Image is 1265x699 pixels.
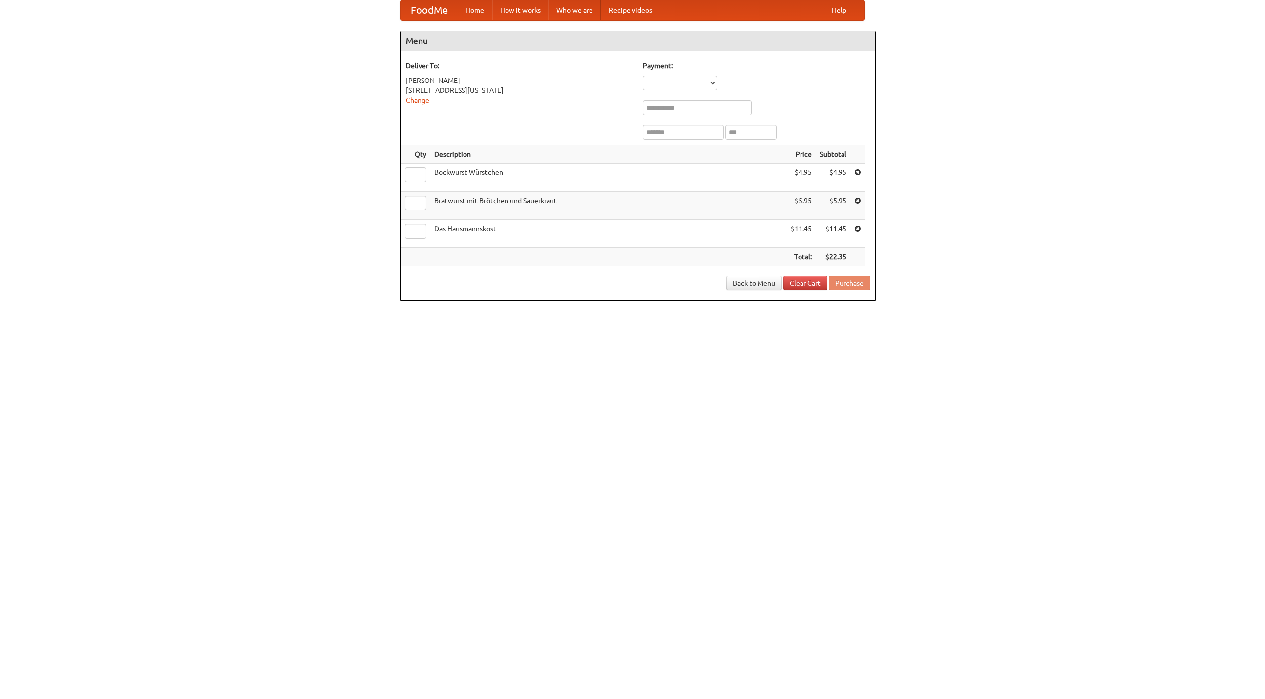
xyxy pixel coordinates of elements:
[787,164,816,192] td: $4.95
[816,192,850,220] td: $5.95
[430,164,787,192] td: Bockwurst Würstchen
[787,145,816,164] th: Price
[816,248,850,266] th: $22.35
[430,220,787,248] td: Das Hausmannskost
[787,248,816,266] th: Total:
[401,0,458,20] a: FoodMe
[816,164,850,192] td: $4.95
[548,0,601,20] a: Who we are
[492,0,548,20] a: How it works
[824,0,854,20] a: Help
[787,220,816,248] td: $11.45
[458,0,492,20] a: Home
[401,145,430,164] th: Qty
[816,145,850,164] th: Subtotal
[401,31,875,51] h4: Menu
[406,76,633,85] div: [PERSON_NAME]
[601,0,660,20] a: Recipe videos
[726,276,782,290] a: Back to Menu
[430,145,787,164] th: Description
[406,96,429,104] a: Change
[430,192,787,220] td: Bratwurst mit Brötchen und Sauerkraut
[406,85,633,95] div: [STREET_ADDRESS][US_STATE]
[783,276,827,290] a: Clear Cart
[829,276,870,290] button: Purchase
[406,61,633,71] h5: Deliver To:
[816,220,850,248] td: $11.45
[787,192,816,220] td: $5.95
[643,61,870,71] h5: Payment:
